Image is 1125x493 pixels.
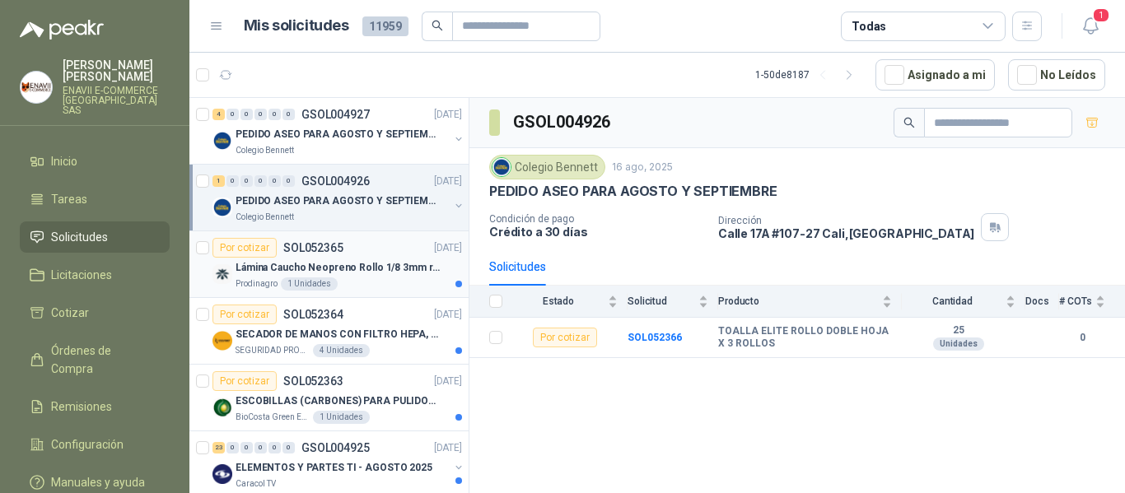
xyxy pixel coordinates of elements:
[1025,286,1059,318] th: Docs
[189,231,469,298] a: Por cotizarSOL052365[DATE] Company LogoLámina Caucho Neopreno Rollo 1/8 3mm rollo x 10MProdinagro...
[254,109,267,120] div: 0
[434,374,462,389] p: [DATE]
[51,435,124,453] span: Configuración
[63,59,170,82] p: [PERSON_NAME] [PERSON_NAME]
[489,258,546,276] div: Solicitudes
[20,297,170,328] a: Cotizar
[236,260,441,276] p: Lámina Caucho Neopreno Rollo 1/8 3mm rollo x 10M
[301,442,370,453] p: GSOL004925
[852,17,886,35] div: Todas
[313,411,370,424] div: 1 Unidades
[512,286,628,318] th: Estado
[20,335,170,384] a: Órdenes de Compra
[20,259,170,291] a: Licitaciones
[236,127,441,142] p: PEDIDO ASEO PARA AGOSTO Y SEPTIEMBRE 2
[489,213,705,225] p: Condición de pago
[236,211,294,224] p: Colegio Bennett
[20,429,170,460] a: Configuración
[212,105,465,157] a: 4 0 0 0 0 0 GSOL004927[DATE] Company LogoPEDIDO ASEO PARA AGOSTO Y SEPTIEMBRE 2Colegio Bennett
[240,109,253,120] div: 0
[718,226,974,240] p: Calle 17A #107-27 Cali , [GEOGRAPHIC_DATA]
[51,228,108,246] span: Solicitudes
[434,440,462,456] p: [DATE]
[718,295,879,307] span: Producto
[212,109,225,120] div: 4
[612,160,673,175] p: 16 ago, 2025
[513,109,613,135] h3: GSOL004926
[244,14,349,38] h1: Mis solicitudes
[236,460,432,476] p: ELEMENTOS Y PARTES TI - AGOSTO 2025
[51,152,77,170] span: Inicio
[20,221,170,253] a: Solicitudes
[189,298,469,365] a: Por cotizarSOL052364[DATE] Company LogoSECADOR DE MANOS CON FILTRO HEPA, SECADO RAPIDOSEGURIDAD P...
[51,342,154,378] span: Órdenes de Compra
[282,442,295,453] div: 0
[283,242,343,253] p: SOL052365
[1008,59,1105,91] button: No Leídos
[212,198,232,217] img: Company Logo
[240,442,253,453] div: 0
[1059,295,1092,307] span: # COTs
[20,391,170,422] a: Remisiones
[902,324,1015,337] b: 25
[212,171,465,224] a: 1 0 0 0 0 0 GSOL004926[DATE] Company LogoPEDIDO ASEO PARA AGOSTO Y SEPTIEMBREColegio Bennett
[283,309,343,320] p: SOL052364
[236,144,294,157] p: Colegio Bennett
[226,109,239,120] div: 0
[875,59,995,91] button: Asignado a mi
[51,190,87,208] span: Tareas
[20,146,170,177] a: Inicio
[212,438,465,491] a: 23 0 0 0 0 0 GSOL004925[DATE] Company LogoELEMENTOS Y PARTES TI - AGOSTO 2025Caracol TV
[226,175,239,187] div: 0
[51,304,89,322] span: Cotizar
[902,295,1002,307] span: Cantidad
[718,215,974,226] p: Dirección
[512,295,605,307] span: Estado
[236,393,441,409] p: ESCOBILLAS (CARBONES) PARA PULIDORA DEWALT
[301,109,370,120] p: GSOL004927
[236,477,276,491] p: Caracol TV
[281,277,338,291] div: 1 Unidades
[434,107,462,123] p: [DATE]
[628,286,718,318] th: Solicitud
[236,411,310,424] p: BioCosta Green Energy S.A.S
[903,117,915,128] span: search
[718,325,892,351] b: TOALLA ELITE ROLLO DOBLE HOJA X 3 ROLLOS
[236,327,441,342] p: SECADOR DE MANOS CON FILTRO HEPA, SECADO RAPIDO
[282,175,295,187] div: 0
[51,266,112,284] span: Licitaciones
[268,442,281,453] div: 0
[189,365,469,431] a: Por cotizarSOL052363[DATE] Company LogoESCOBILLAS (CARBONES) PARA PULIDORA DEWALTBioCosta Green E...
[1092,7,1110,23] span: 1
[212,264,232,284] img: Company Logo
[212,238,277,258] div: Por cotizar
[212,305,277,324] div: Por cotizar
[20,184,170,215] a: Tareas
[933,337,984,351] div: Unidades
[432,20,443,31] span: search
[434,174,462,189] p: [DATE]
[1059,330,1105,346] b: 0
[236,344,310,357] p: SEGURIDAD PROVISER LTDA
[492,158,511,176] img: Company Logo
[1076,12,1105,41] button: 1
[63,86,170,115] p: ENAVII E-COMMERCE [GEOGRAPHIC_DATA] SAS
[489,155,605,179] div: Colegio Bennett
[718,286,902,318] th: Producto
[254,175,267,187] div: 0
[1059,286,1125,318] th: # COTs
[755,62,862,88] div: 1 - 50 de 8187
[240,175,253,187] div: 0
[628,295,695,307] span: Solicitud
[489,183,777,200] p: PEDIDO ASEO PARA AGOSTO Y SEPTIEMBRE
[236,277,278,291] p: Prodinagro
[212,371,277,391] div: Por cotizar
[212,442,225,453] div: 23
[212,398,232,417] img: Company Logo
[282,109,295,120] div: 0
[21,72,52,103] img: Company Logo
[20,20,104,40] img: Logo peakr
[313,344,370,357] div: 4 Unidades
[301,175,370,187] p: GSOL004926
[51,473,145,491] span: Manuales y ayuda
